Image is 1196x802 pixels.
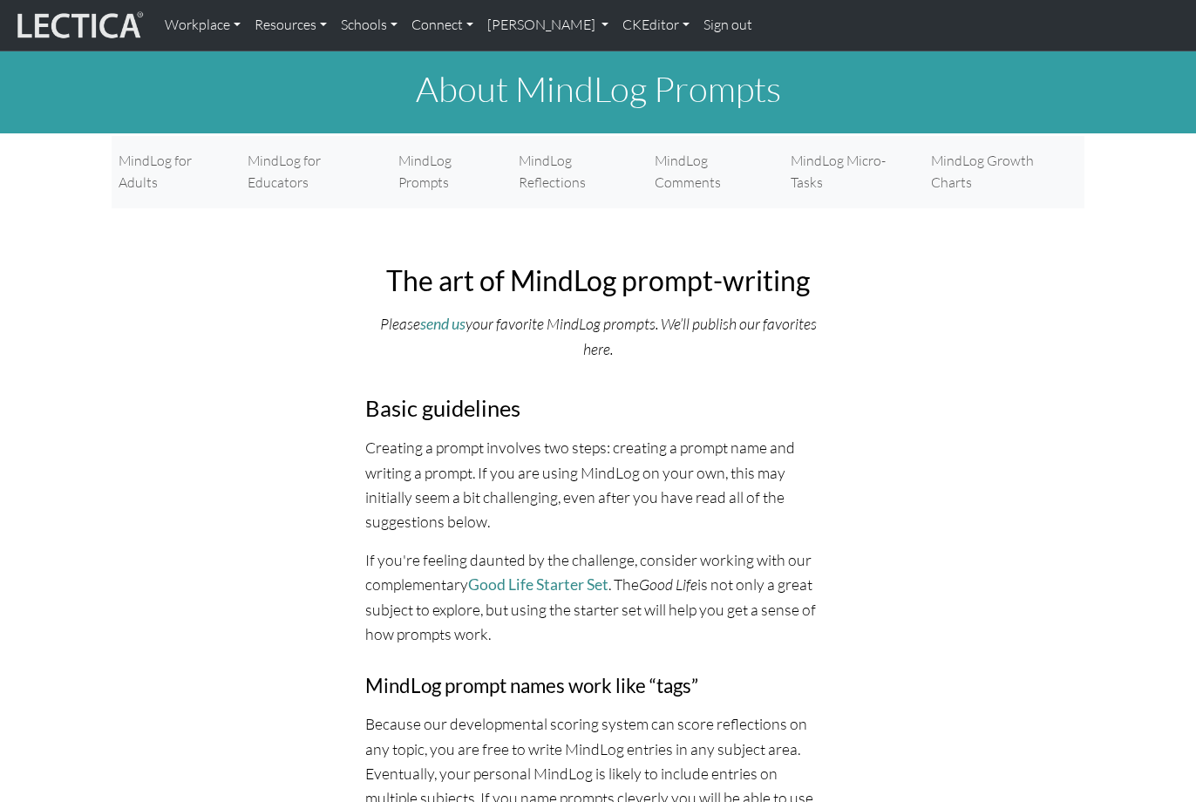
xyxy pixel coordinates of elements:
h1: About MindLog Prompts [112,68,1084,110]
a: CKEditor [615,7,697,44]
i: your favorite MindLog prompts. We’ll publish our favorites here. [465,314,817,358]
p: If you're feeling daunted by the challenge, consider working with our complementary . The is not ... [365,547,831,647]
a: Sign out [697,7,759,44]
a: MindLog Micro-Tasks [784,143,924,201]
h4: MindLog prompt names work like “tags” [365,675,831,698]
a: MindLog Growth Charts [924,143,1084,201]
i: Good Life [639,574,697,594]
a: Resources [248,7,334,44]
h3: Basic guidelines [365,395,831,422]
a: MindLog for Adults [112,143,241,201]
a: Schools [334,7,404,44]
a: MindLog Prompts [391,143,512,201]
a: Good Life Starter Set [468,575,608,594]
a: MindLog Comments [648,143,784,201]
a: MindLog for Educators [241,143,391,201]
i: Please [380,314,420,333]
img: lecticalive [13,9,144,42]
a: Connect [404,7,480,44]
p: Creating a prompt involves two steps: creating a prompt name and writing a prompt. If you are usi... [365,435,831,534]
a: send us [420,315,465,333]
a: Workplace [158,7,248,44]
h2: The art of MindLog prompt-writing [365,264,831,297]
a: MindLog Reflections [512,143,649,201]
a: [PERSON_NAME] [480,7,615,44]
